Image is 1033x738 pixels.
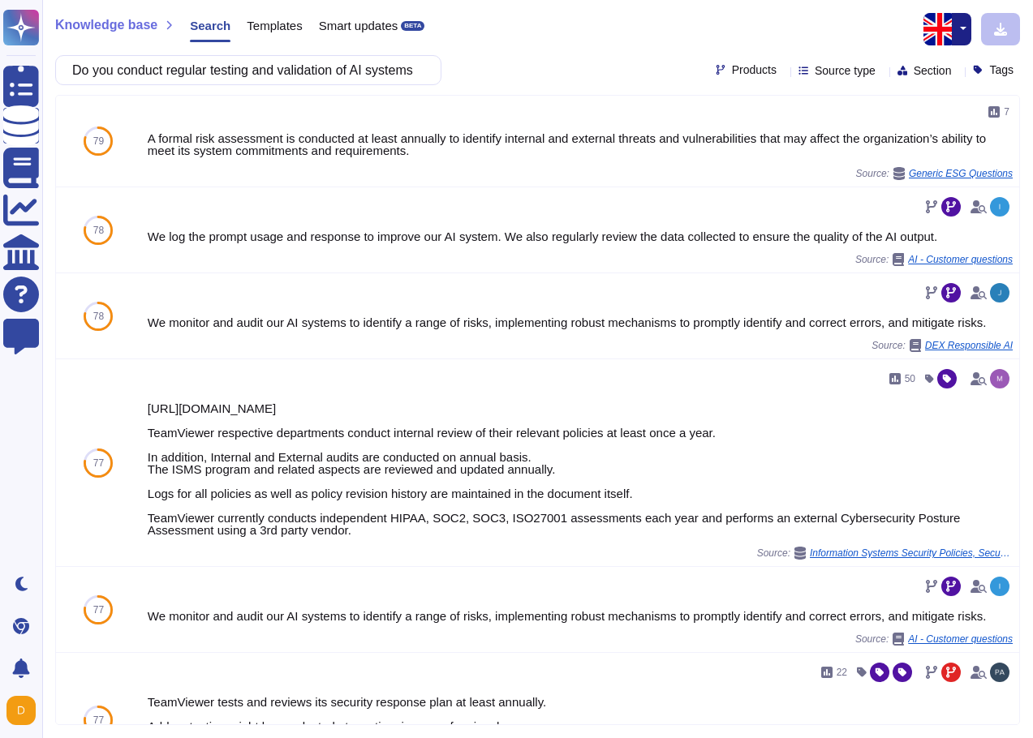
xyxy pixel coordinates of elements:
span: DEX Responsible AI [925,341,1013,350]
div: [URL][DOMAIN_NAME] TeamViewer respective departments conduct internal review of their relevant po... [148,402,1013,536]
span: AI - Customer questions [908,634,1013,644]
span: Section [914,65,952,76]
img: user [990,369,1009,388]
div: We monitor and audit our AI systems to identify a range of risks, implementing robust mechanisms ... [148,316,1013,328]
span: 78 [93,311,104,321]
img: user [990,577,1009,596]
span: 77 [93,458,104,468]
span: Source type [815,65,876,76]
img: user [990,283,1009,302]
img: user [990,663,1009,682]
div: A formal risk assessment is conducted at least annually to identify internal and external threats... [148,132,1013,157]
img: en [923,13,956,45]
span: Products [732,64,777,75]
span: Tags [989,64,1014,75]
img: user [6,696,36,725]
span: 50 [905,374,915,384]
span: 7 [1004,107,1009,117]
button: user [3,693,47,728]
span: 77 [93,715,104,725]
span: AI - Customer questions [908,255,1013,264]
span: Smart updates [319,19,398,32]
span: Search [190,19,230,32]
span: Information Systems Security Policies, Security Audit & Penetration test [810,548,1013,558]
span: Knowledge base [55,19,157,32]
span: Source: [855,253,1013,266]
div: We monitor and audit our AI systems to identify a range of risks, implementing robust mechanisms ... [148,610,1013,622]
span: 22 [837,667,847,677]
span: Source: [872,339,1013,352]
input: Search a question or template... [64,56,424,84]
span: Source: [757,547,1013,560]
img: user [990,197,1009,217]
span: 79 [93,136,104,146]
div: We log the prompt usage and response to improve our AI system. We also regularly review the data ... [148,230,1013,242]
div: BETA [401,21,424,31]
span: Templates [247,19,302,32]
span: 77 [93,605,104,615]
span: Source: [855,633,1013,646]
span: Generic ESG Questions [909,169,1013,178]
span: 78 [93,225,104,235]
span: Source: [856,167,1013,180]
